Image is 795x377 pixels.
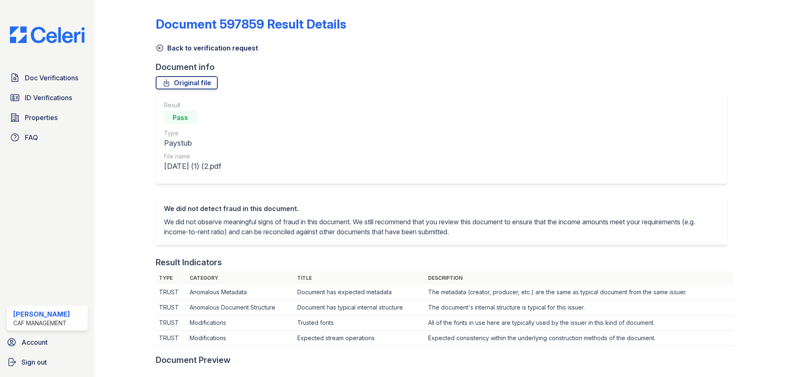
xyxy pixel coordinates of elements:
[156,17,346,31] a: Document 597859 Result Details
[186,285,294,300] td: Anomalous Metadata
[3,354,91,370] a: Sign out
[156,331,187,346] td: TRUST
[164,129,221,137] div: Type
[425,315,734,331] td: All of the fonts in use here are typically used by the issuer in this kind of document.
[156,257,222,268] div: Result Indicators
[156,61,734,73] div: Document info
[13,309,70,319] div: [PERSON_NAME]
[164,217,719,237] p: We did not observe meaningful signs of fraud in this document. We still recommend that you review...
[25,132,38,142] span: FAQ
[294,271,425,285] th: Title
[164,111,197,124] div: Pass
[7,109,88,126] a: Properties
[156,271,187,285] th: Type
[3,26,91,43] img: CE_Logo_Blue-a8612792a0a2168367f1c8372b55b34899dd931a85d93a1a3d3e32e68fde9ad4.png
[186,331,294,346] td: Modifications
[156,315,187,331] td: TRUST
[3,334,91,351] a: Account
[7,129,88,146] a: FAQ
[186,300,294,315] td: Anomalous Document Structure
[156,285,187,300] td: TRUST
[294,300,425,315] td: Document has typical internal structure
[22,357,47,367] span: Sign out
[164,152,221,161] div: File name
[164,137,221,149] div: Paystub
[156,76,218,89] a: Original file
[164,204,719,214] div: We did not detect fraud in this document.
[294,331,425,346] td: Expected stream operations
[156,43,258,53] a: Back to verification request
[425,331,734,346] td: Expected consistency within the underlying construction methods of the document.
[13,319,70,327] div: CAF Management
[156,300,187,315] td: TRUST
[7,70,88,86] a: Doc Verifications
[164,101,221,109] div: Result
[25,73,78,83] span: Doc Verifications
[7,89,88,106] a: ID Verifications
[425,300,734,315] td: The document's internal structure is typical for this issuer.
[186,315,294,331] td: Modifications
[25,113,58,122] span: Properties
[294,285,425,300] td: Document has expected metadata
[294,315,425,331] td: Trusted fonts
[186,271,294,285] th: Category
[25,93,72,103] span: ID Verifications
[22,337,48,347] span: Account
[425,285,734,300] td: The metadata (creator, producer, etc.) are the same as typical document from the same issuer.
[164,161,221,172] div: [DATE] (1) (2.pdf
[425,271,734,285] th: Description
[156,354,231,366] div: Document Preview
